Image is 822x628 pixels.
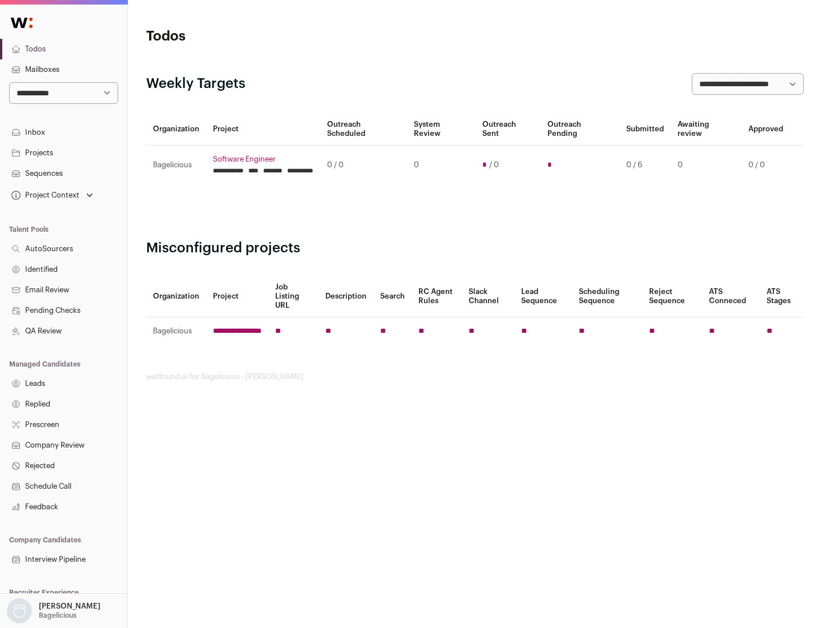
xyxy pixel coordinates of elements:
td: Bagelicious [146,317,206,345]
img: Wellfound [5,11,39,34]
th: Project [206,113,320,146]
th: Organization [146,113,206,146]
h2: Misconfigured projects [146,239,804,257]
button: Open dropdown [9,187,95,203]
footer: wellfound:ai for Bagelicious - [PERSON_NAME] [146,372,804,381]
img: nopic.png [7,598,32,623]
h1: Todos [146,27,365,46]
td: 0 [407,146,475,185]
span: / 0 [489,160,499,170]
th: Outreach Scheduled [320,113,407,146]
th: Scheduling Sequence [572,276,642,317]
th: Lead Sequence [514,276,572,317]
th: ATS Stages [760,276,804,317]
a: Software Engineer [213,155,313,164]
td: 0 / 6 [619,146,671,185]
h2: Weekly Targets [146,75,245,93]
td: Bagelicious [146,146,206,185]
td: 0 [671,146,742,185]
th: Slack Channel [462,276,514,317]
th: ATS Conneced [702,276,759,317]
th: Search [373,276,412,317]
th: Awaiting review [671,113,742,146]
th: Approved [742,113,790,146]
th: Description [319,276,373,317]
th: Organization [146,276,206,317]
p: Bagelicious [39,611,76,620]
th: Job Listing URL [268,276,319,317]
th: Outreach Pending [541,113,619,146]
button: Open dropdown [5,598,103,623]
td: 0 / 0 [320,146,407,185]
div: Project Context [9,191,79,200]
th: RC Agent Rules [412,276,461,317]
td: 0 / 0 [742,146,790,185]
th: System Review [407,113,475,146]
th: Reject Sequence [642,276,703,317]
th: Submitted [619,113,671,146]
th: Project [206,276,268,317]
p: [PERSON_NAME] [39,602,100,611]
th: Outreach Sent [476,113,541,146]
